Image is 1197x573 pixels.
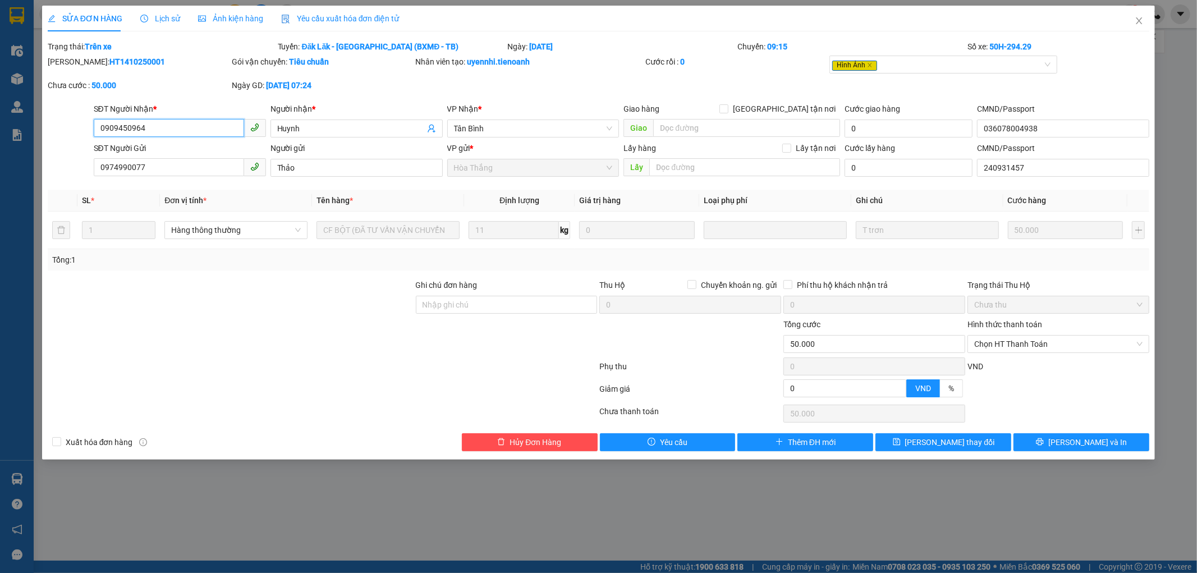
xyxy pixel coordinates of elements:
[1123,6,1155,37] button: Close
[454,120,613,137] span: Tân Bình
[277,40,507,53] div: Tuyến:
[559,221,570,239] span: kg
[82,196,91,205] span: SL
[1135,16,1144,25] span: close
[164,196,207,205] span: Đơn vị tính
[660,436,687,448] span: Yêu cầu
[1036,438,1044,447] span: printer
[447,142,620,154] div: VP gửi
[139,438,147,446] span: info-circle
[52,254,462,266] div: Tổng: 1
[462,433,598,451] button: deleteHủy Đơn Hàng
[967,362,983,371] span: VND
[281,15,290,24] img: icon
[467,57,530,66] b: uyennhi.tienoanh
[47,40,277,53] div: Trạng thái:
[507,40,737,53] div: Ngày:
[416,296,598,314] input: Ghi chú đơn hàng
[680,57,685,66] b: 0
[974,336,1143,352] span: Chọn HT Thanh Toán
[967,279,1149,291] div: Trạng thái Thu Hộ
[499,196,539,205] span: Định lượng
[91,81,116,90] b: 50.000
[1008,221,1123,239] input: 0
[967,320,1042,329] label: Hình thức thanh toán
[1013,433,1149,451] button: printer[PERSON_NAME] và In
[250,123,259,132] span: phone
[317,221,460,239] input: VD: Bàn, Ghế
[270,142,443,154] div: Người gửi
[140,15,148,22] span: clock-circle
[845,144,895,153] label: Cước lấy hàng
[977,103,1149,115] div: CMND/Passport
[447,104,479,113] span: VP Nhận
[48,56,230,68] div: [PERSON_NAME]:
[1048,436,1127,448] span: [PERSON_NAME] và In
[85,42,112,51] b: Trên xe
[767,42,787,51] b: 09:15
[623,104,659,113] span: Giao hàng
[530,42,553,51] b: [DATE]
[281,14,400,23] span: Yêu cầu xuất hóa đơn điện tử
[599,383,783,402] div: Giảm giá
[48,79,230,91] div: Chưa cước :
[1008,196,1047,205] span: Cước hàng
[427,124,436,133] span: user-add
[623,119,653,137] span: Giao
[94,103,266,115] div: SĐT Người Nhận
[948,384,954,393] span: %
[599,360,783,380] div: Phụ thu
[736,40,966,53] div: Chuyến:
[579,196,621,205] span: Giá trị hàng
[845,120,973,137] input: Cước giao hàng
[61,436,137,448] span: Xuất hóa đơn hàng
[198,14,263,23] span: Ảnh kiện hàng
[232,56,414,68] div: Gói vận chuyển:
[792,279,892,291] span: Phí thu hộ khách nhận trả
[270,103,443,115] div: Người nhận
[600,433,736,451] button: exclamation-circleYêu cầu
[851,190,1003,212] th: Ghi chú
[845,159,973,177] input: Cước lấy hàng
[250,162,259,171] span: phone
[788,436,836,448] span: Thêm ĐH mới
[893,438,901,447] span: save
[623,158,649,176] span: Lấy
[845,104,900,113] label: Cước giao hàng
[696,279,781,291] span: Chuyển khoản ng. gửi
[832,61,877,71] span: Hình Ảnh
[48,14,122,23] span: SỬA ĐƠN HÀNG
[974,296,1143,313] span: Chưa thu
[416,281,478,290] label: Ghi chú đơn hàng
[454,159,613,176] span: Hòa Thắng
[497,438,505,447] span: delete
[645,56,827,68] div: Cước rồi :
[915,384,931,393] span: VND
[48,15,56,22] span: edit
[317,196,353,205] span: Tên hàng
[510,436,561,448] span: Hủy Đơn Hàng
[856,221,999,239] input: Ghi Chú
[977,142,1149,154] div: CMND/Passport
[232,79,414,91] div: Ngày GD:
[966,40,1150,53] div: Số xe:
[905,436,995,448] span: [PERSON_NAME] thay đổi
[875,433,1011,451] button: save[PERSON_NAME] thay đổi
[109,57,165,66] b: HT1410250001
[783,320,820,329] span: Tổng cước
[653,119,840,137] input: Dọc đường
[728,103,840,115] span: [GEOGRAPHIC_DATA] tận nơi
[599,281,625,290] span: Thu Hộ
[579,221,695,239] input: 0
[140,14,180,23] span: Lịch sử
[776,438,783,447] span: plus
[623,144,656,153] span: Lấy hàng
[416,56,644,68] div: Nhân viên tạo:
[867,62,873,68] span: close
[266,81,311,90] b: [DATE] 07:24
[649,158,840,176] input: Dọc đường
[737,433,873,451] button: plusThêm ĐH mới
[1132,221,1145,239] button: plus
[198,15,206,22] span: picture
[989,42,1031,51] b: 50H-294.29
